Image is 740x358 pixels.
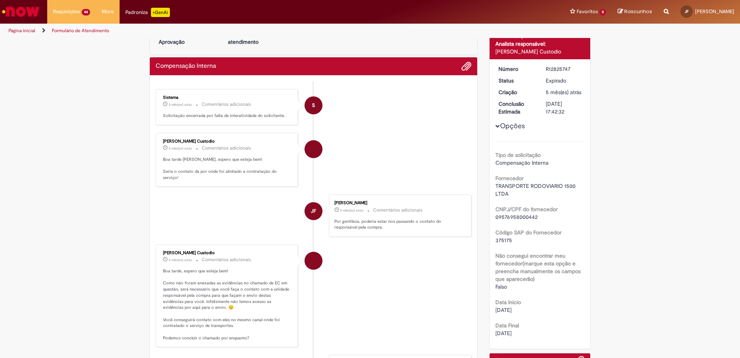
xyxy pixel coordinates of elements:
[169,102,192,107] span: 5 mês(es) atrás
[163,113,292,119] p: Solicitação encerrada por falta de interatividade do solicitante.
[169,258,192,262] span: 5 mês(es) atrás
[618,8,652,15] a: Rascunhos
[495,213,538,220] span: 09576958000442
[493,100,540,115] dt: Conclusão Estimada
[163,95,292,100] div: Sistema
[600,9,606,15] span: 5
[495,252,581,282] b: Não consegui encontrar meu fornecedor(marque esta opção e preencha manualmente os campos que apar...
[546,65,582,73] div: R12825747
[163,157,292,181] p: Boa tarde [PERSON_NAME], espero que esteja bem! Seria o contato da por onde foi alinhado a contra...
[495,237,512,244] span: 375175
[495,175,524,182] b: Fornecedor
[224,30,262,46] p: Aguardando atendimento
[1,4,41,19] img: ServiceNow
[102,8,114,15] span: More
[151,8,170,17] p: +GenAi
[312,96,315,115] span: S
[153,30,190,46] p: Aguardando Aprovação
[495,182,577,197] span: TRANSPORTE RODOVIARIO 1500 LTDA
[493,88,540,96] dt: Criação
[695,8,734,15] span: [PERSON_NAME]
[305,140,322,158] div: Igor Alexandre Custodio
[305,96,322,114] div: System
[340,208,363,213] time: 04/04/2025 10:39:33
[156,63,216,70] h2: Compensação Interna Histórico de tíquete
[546,100,582,115] div: [DATE] 17:42:32
[495,48,585,55] div: [PERSON_NAME] Custodio
[546,88,582,96] div: 18/03/2025 14:06:29
[52,28,109,34] a: Formulário de Atendimento
[53,8,80,15] span: Requisições
[546,89,581,96] span: 5 mês(es) atrás
[340,208,363,213] span: 5 mês(es) atrás
[495,299,521,306] b: Data Inicio
[311,202,316,220] span: JF
[169,146,192,151] span: 5 mês(es) atrás
[546,77,582,84] div: Expirado
[334,219,463,231] p: Por gentileza, poderia estar nos passando o contato do responsável pela compra.
[546,89,581,96] time: 18/03/2025 14:06:29
[461,61,471,71] button: Adicionar anexos
[577,8,598,15] span: Favoritos
[624,8,652,15] span: Rascunhos
[495,151,541,158] b: Tipo de solicitação
[493,77,540,84] dt: Status
[495,206,558,213] b: CNPJ/CPF do fornecedor
[163,251,292,255] div: [PERSON_NAME] Custodio
[495,306,512,313] span: [DATE]
[9,28,35,34] a: Página inicial
[305,202,322,220] div: José Fillmann
[169,102,192,107] time: 14/04/2025 14:52:39
[373,207,423,213] small: Comentários adicionais
[685,9,689,14] span: JF
[495,283,507,290] span: Falso
[202,145,251,151] small: Comentários adicionais
[495,159,548,166] span: Compensação Interna
[495,330,512,337] span: [DATE]
[163,268,292,341] p: Boa tarde, espero que esteja bem! Como não foram anexadas as evidências no chamado de EC em quest...
[495,322,519,329] b: Data Final
[493,65,540,73] dt: Número
[163,139,292,144] div: [PERSON_NAME] Custodio
[495,40,585,48] div: Analista responsável:
[495,229,562,236] b: Código SAP do Fornecedor
[169,258,192,262] time: 27/03/2025 17:04:23
[305,252,322,270] div: Igor Alexandre Custodio
[202,256,251,263] small: Comentários adicionais
[202,101,251,108] small: Comentários adicionais
[82,9,90,15] span: 44
[334,201,463,205] div: [PERSON_NAME]
[125,8,170,17] div: Padroniza
[169,146,192,151] time: 04/04/2025 15:52:39
[6,24,488,38] ul: Trilhas de página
